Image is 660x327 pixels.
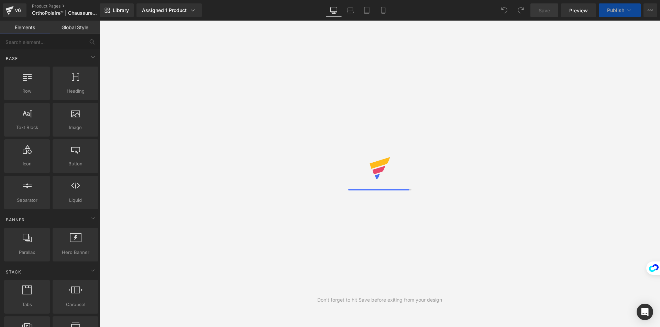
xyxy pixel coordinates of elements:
span: Liquid [55,197,96,204]
span: Stack [5,269,22,275]
span: Library [113,7,129,13]
span: Parallax [6,249,48,256]
a: Preview [561,3,596,17]
span: Icon [6,160,48,167]
span: Carousel [55,301,96,308]
a: Product Pages [32,3,111,9]
div: Assigned 1 Product [142,7,196,14]
span: Banner [5,217,25,223]
span: Heading [55,87,96,95]
a: Mobile [375,3,392,17]
div: Open Intercom Messenger [637,304,653,320]
a: v6 [3,3,26,17]
span: Save [539,7,550,14]
span: Tabs [6,301,48,308]
div: Don't forget to hit Save before exiting from your design [317,296,442,304]
a: Tablet [359,3,375,17]
span: Row [6,87,48,95]
span: Base [5,55,19,62]
a: Desktop [326,3,342,17]
span: OrthoPolaire™ | Chaussures d'hiver orthopédiques [32,10,98,16]
div: v6 [14,6,22,15]
a: Laptop [342,3,359,17]
span: Publish [607,8,624,13]
a: New Library [100,3,134,17]
button: More [643,3,657,17]
span: Image [55,124,96,131]
span: Preview [569,7,588,14]
button: Redo [514,3,528,17]
span: Text Block [6,124,48,131]
span: Separator [6,197,48,204]
button: Undo [497,3,511,17]
a: Global Style [50,21,100,34]
span: Button [55,160,96,167]
button: Publish [599,3,641,17]
span: Hero Banner [55,249,96,256]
